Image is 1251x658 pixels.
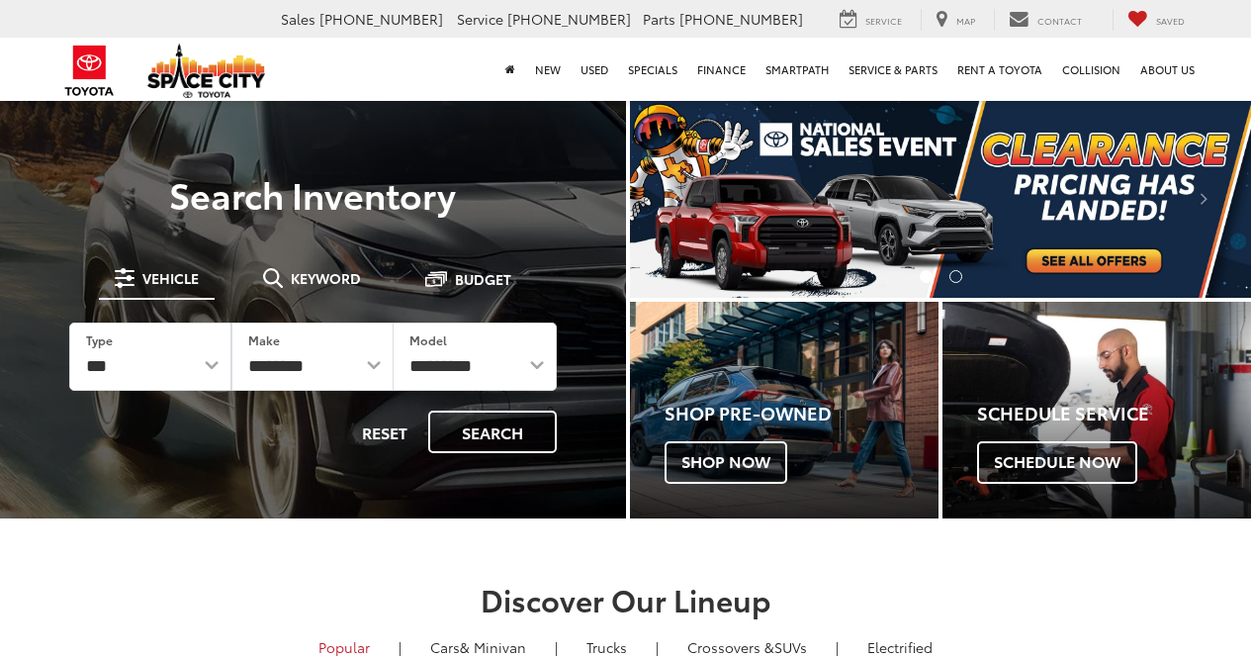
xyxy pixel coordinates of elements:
h4: Schedule Service [977,404,1251,423]
span: Parts [643,9,675,29]
a: Service & Parts [839,38,947,101]
li: | [394,637,406,657]
h2: Discover Our Lineup [62,583,1190,615]
div: Toyota [942,302,1251,518]
a: Contact [994,9,1097,31]
span: Vehicle [142,271,199,285]
a: SmartPath [756,38,839,101]
a: Collision [1052,38,1130,101]
a: Home [495,38,525,101]
li: Go to slide number 1. [920,270,933,283]
li: Go to slide number 2. [949,270,962,283]
a: Map [921,9,990,31]
button: Reset [345,411,424,453]
li: | [651,637,664,657]
a: Service [825,9,917,31]
button: Click to view previous picture. [630,139,723,258]
label: Make [248,331,280,348]
img: Space City Toyota [147,44,266,98]
label: Model [409,331,447,348]
span: & Minivan [460,637,526,657]
a: Specials [618,38,687,101]
button: Click to view next picture. [1158,139,1251,258]
h3: Search Inventory [42,174,584,214]
li: | [550,637,563,657]
span: Sales [281,9,315,29]
h4: Shop Pre-Owned [665,404,938,423]
span: [PHONE_NUMBER] [679,9,803,29]
span: Budget [455,272,511,286]
label: Type [86,331,113,348]
span: [PHONE_NUMBER] [319,9,443,29]
span: Contact [1037,14,1082,27]
a: Used [571,38,618,101]
li: | [831,637,844,657]
div: Toyota [630,302,938,518]
span: Schedule Now [977,441,1137,483]
a: My Saved Vehicles [1113,9,1200,31]
span: Service [457,9,503,29]
span: Map [956,14,975,27]
a: Finance [687,38,756,101]
span: Saved [1156,14,1185,27]
a: New [525,38,571,101]
span: Keyword [291,271,361,285]
a: Schedule Service Schedule Now [942,302,1251,518]
span: Crossovers & [687,637,774,657]
span: Shop Now [665,441,787,483]
span: [PHONE_NUMBER] [507,9,631,29]
a: Shop Pre-Owned Shop Now [630,302,938,518]
span: Service [865,14,902,27]
a: About Us [1130,38,1205,101]
button: Search [428,411,557,453]
a: Rent a Toyota [947,38,1052,101]
img: Toyota [52,39,127,103]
